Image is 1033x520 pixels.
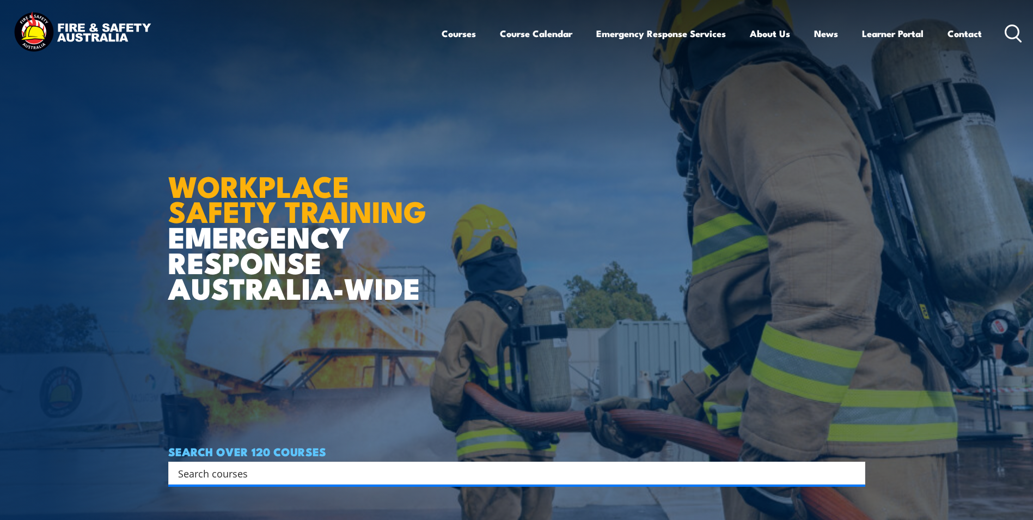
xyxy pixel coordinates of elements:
a: News [814,19,838,48]
input: Search input [178,465,841,481]
a: Emergency Response Services [596,19,726,48]
a: About Us [750,19,790,48]
h1: EMERGENCY RESPONSE AUSTRALIA-WIDE [168,146,435,300]
a: Learner Portal [862,19,924,48]
a: Course Calendar [500,19,572,48]
form: Search form [180,465,843,481]
strong: WORKPLACE SAFETY TRAINING [168,162,426,233]
h4: SEARCH OVER 120 COURSES [168,445,865,457]
a: Courses [442,19,476,48]
button: Search magnifier button [846,465,861,481]
a: Contact [948,19,982,48]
